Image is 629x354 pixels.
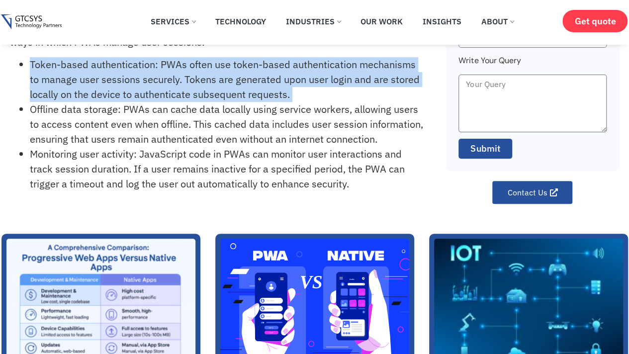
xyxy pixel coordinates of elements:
[30,57,424,102] li: Token-based authentication: PWAs often use token-based authentication mechanisms to manage user s...
[562,10,628,32] a: Get quote
[353,10,410,32] a: Our Work
[143,10,203,32] a: Services
[474,10,521,32] a: About
[574,16,616,26] span: Get quote
[30,102,424,147] li: Offline data storage: PWAs can cache data locally using service workers, allowing users to access...
[30,147,424,191] li: Monitoring user activity: JavaScript code in PWAs can monitor user interactions and track session...
[492,181,572,204] a: Contact Us
[458,5,606,165] form: Faq Form
[1,14,61,30] img: Gtcsys logo
[208,10,273,32] a: Technology
[507,188,547,196] span: Contact Us
[278,10,348,32] a: Industries
[470,142,500,155] span: Submit
[415,10,469,32] a: Insights
[458,139,512,159] button: Submit
[458,54,521,75] label: Write Your Query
